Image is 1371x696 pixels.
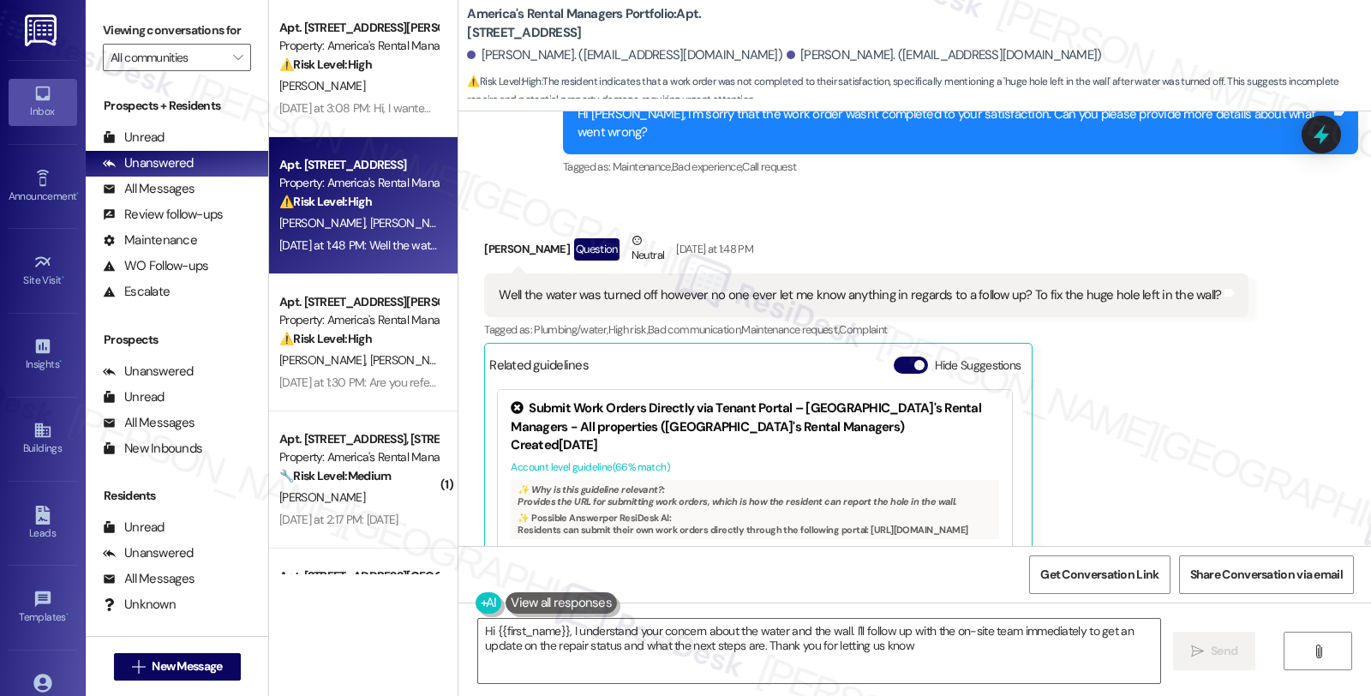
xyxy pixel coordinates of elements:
[484,231,1248,273] div: [PERSON_NAME]
[279,78,365,93] span: [PERSON_NAME]
[152,657,222,675] span: New Message
[1190,566,1343,584] span: Share Conversation via email
[66,609,69,621] span: •
[279,194,372,209] strong: ⚠️ Risk Level: High
[1312,645,1325,658] i: 
[233,51,242,64] i: 
[103,283,170,301] div: Escalate
[103,363,194,381] div: Unanswered
[103,440,202,458] div: New Inbounds
[935,357,1021,375] label: Hide Suggestions
[1040,566,1158,584] span: Get Conversation Link
[103,231,197,249] div: Maintenance
[518,483,992,495] div: ✨ Why is this guideline relevant?:
[511,480,999,539] div: Provides the URL for submitting work orders, which is how the resident can report the hole in the...
[467,75,541,88] strong: ⚠️ Risk Level: High
[574,238,620,260] div: Question
[279,352,370,368] span: [PERSON_NAME]
[511,436,999,454] div: Created [DATE]
[1179,555,1354,594] button: Share Conversation via email
[114,653,241,681] button: New Message
[1173,632,1256,670] button: Send
[1191,645,1204,658] i: 
[672,159,742,174] span: Bad experience ,
[103,129,165,147] div: Unread
[86,487,268,505] div: Residents
[103,519,165,537] div: Unread
[578,105,1331,142] div: Hi [PERSON_NAME], I'm sorry that the work order wasn't completed to your satisfaction. Can you pl...
[132,660,145,674] i: 
[279,237,1035,253] div: [DATE] at 1:48 PM: Well the water was turned off however no one ever let me know anything in rega...
[25,15,60,46] img: ResiDesk Logo
[103,17,251,44] label: Viewing conversations for
[9,248,77,294] a: Site Visit •
[103,154,194,172] div: Unanswered
[518,524,967,536] span: Residents can submit their own work orders directly through the following portal: [URL][DOMAIN_NAME]
[279,156,438,174] div: Apt. [STREET_ADDRESS]
[279,215,370,231] span: [PERSON_NAME]
[279,19,438,37] div: Apt. [STREET_ADDRESS][PERSON_NAME], [STREET_ADDRESS][PERSON_NAME]
[279,375,680,390] div: [DATE] at 1:30 PM: Are you referring to the giant mold issue or the electrical issue?
[370,352,456,368] span: [PERSON_NAME]
[9,585,77,631] a: Templates •
[1211,642,1237,660] span: Send
[59,356,62,368] span: •
[467,46,782,64] div: [PERSON_NAME]. ([EMAIL_ADDRESS][DOMAIN_NAME])
[511,459,999,477] div: Account level guideline ( 66 % match)
[467,5,810,42] b: America's Rental Managers Portfolio: Apt. [STREET_ADDRESS]
[279,37,438,55] div: Property: America's Rental Managers Portfolio
[62,272,64,284] span: •
[499,286,1221,304] div: Well the water was turned off however no one ever let me know anything in regards to a follow up?...
[648,322,741,337] span: Bad communication ,
[279,448,438,466] div: Property: America's Rental Managers Portfolio
[484,317,1248,342] div: Tagged as:
[628,231,668,267] div: Neutral
[9,332,77,378] a: Insights •
[672,240,753,258] div: [DATE] at 1:48 PM
[534,322,608,337] span: Plumbing/water ,
[563,154,1358,179] div: Tagged as:
[86,331,268,349] div: Prospects
[103,180,195,198] div: All Messages
[279,331,372,346] strong: ⚠️ Risk Level: High
[518,512,992,524] div: ✨ Possible Answer per ResiDesk AI:
[1029,555,1170,594] button: Get Conversation Link
[9,501,77,547] a: Leads
[103,544,194,562] div: Unanswered
[279,512,398,527] div: [DATE] at 2:17 PM: [DATE]
[103,206,223,224] div: Review follow-ups
[279,174,438,192] div: Property: America's Rental Managers Portfolio
[279,100,881,116] div: [DATE] at 3:08 PM: Hi, I wanted to let you know my rent will be late this month. It will be paid ...
[9,79,77,125] a: Inbox
[489,357,589,381] div: Related guidelines
[478,619,1160,683] textarea: Hi {{first_name}}, I understand your concern about the water and the wall. I'll follow up with th...
[511,399,999,436] div: Submit Work Orders Directly via Tenant Portal – [GEOGRAPHIC_DATA]'s Rental Managers - All propert...
[279,489,365,505] span: [PERSON_NAME]
[279,311,438,329] div: Property: America's Rental Managers Portfolio
[103,596,176,614] div: Unknown
[839,322,887,337] span: Complaint
[279,293,438,311] div: Apt. [STREET_ADDRESS][PERSON_NAME][PERSON_NAME]
[370,215,456,231] span: [PERSON_NAME]
[613,159,672,174] span: Maintenance ,
[742,159,796,174] span: Call request
[103,414,195,432] div: All Messages
[741,322,839,337] span: Maintenance request ,
[279,57,372,72] strong: ⚠️ Risk Level: High
[787,46,1102,64] div: [PERSON_NAME]. ([EMAIL_ADDRESS][DOMAIN_NAME])
[279,430,438,448] div: Apt. [STREET_ADDRESS], [STREET_ADDRESS]
[103,257,208,275] div: WO Follow-ups
[103,388,165,406] div: Unread
[279,567,438,585] div: Apt. [STREET_ADDRESS][GEOGRAPHIC_DATA][STREET_ADDRESS]
[279,468,391,483] strong: 🔧 Risk Level: Medium
[103,570,195,588] div: All Messages
[9,416,77,462] a: Buildings
[111,44,224,71] input: All communities
[76,188,79,200] span: •
[86,97,268,115] div: Prospects + Residents
[467,73,1371,110] span: : The resident indicates that a work order was not completed to their satisfaction, specifically ...
[608,322,649,337] span: High risk ,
